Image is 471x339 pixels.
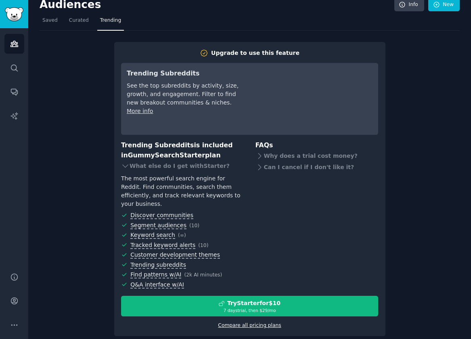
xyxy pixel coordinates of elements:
[130,212,193,219] span: Discover communities
[251,69,373,129] iframe: YouTube video player
[184,272,222,278] span: ( 2k AI minutes )
[255,140,379,151] h3: FAQs
[130,222,186,229] span: Segment audiences
[130,271,181,278] span: Find patterns w/AI
[121,308,378,313] div: 7 days trial, then $ 29 /mo
[255,162,379,173] div: Can I cancel if I don't like it?
[198,243,208,248] span: ( 10 )
[128,151,205,159] span: GummySearch Starter
[97,14,124,31] a: Trending
[40,14,61,31] a: Saved
[69,17,89,24] span: Curated
[130,251,220,259] span: Customer development themes
[130,262,186,269] span: Trending subreddits
[130,232,175,239] span: Keyword search
[121,296,378,316] button: TryStarterfor$107 daystrial, then $29/mo
[42,17,58,24] span: Saved
[5,7,23,21] img: GummySearch logo
[178,232,186,238] span: ( ∞ )
[130,242,195,249] span: Tracked keyword alerts
[211,49,299,57] div: Upgrade to use this feature
[227,299,281,308] div: Try Starter for $10
[189,223,199,228] span: ( 10 )
[127,69,240,79] h3: Trending Subreddits
[127,82,240,107] div: See the top subreddits by activity, size, growth, and engagement. Filter to find new breakout com...
[121,174,244,208] div: The most powerful search engine for Reddit. Find communities, search them efficiently, and track ...
[121,160,244,172] div: What else do I get with Starter ?
[218,322,281,328] a: Compare all pricing plans
[130,281,184,289] span: Q&A interface w/AI
[121,140,244,160] h3: Trending Subreddits is included in plan
[255,151,379,162] div: Why does a trial cost money?
[127,108,153,114] a: More info
[66,14,92,31] a: Curated
[100,17,121,24] span: Trending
